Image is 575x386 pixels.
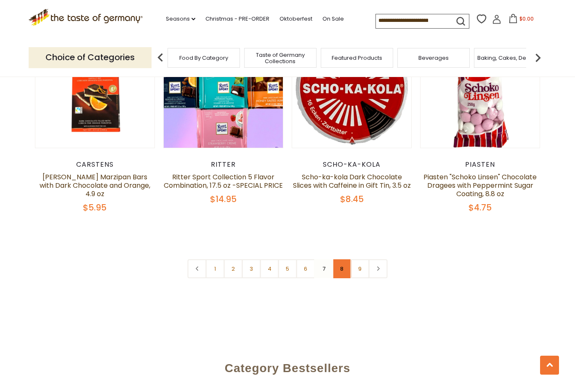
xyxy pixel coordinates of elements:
[292,160,412,169] div: Scho-ka-kola
[421,29,540,148] img: Piasten "Schoko Linsen" Chocolate Dragees with Peppermint Sugar Coating, 8.8 oz
[469,202,492,213] span: $4.75
[242,259,261,278] a: 3
[206,259,225,278] a: 1
[210,193,237,205] span: $14.95
[166,14,195,24] a: Seasons
[247,52,314,64] a: Taste of Germany Collections
[296,259,315,278] a: 6
[351,259,370,278] a: 9
[224,259,243,278] a: 2
[35,160,155,169] div: Carstens
[292,29,411,148] img: Scho-ka-kola Dark Chocolate Slices with Caffeine in Gift Tin, 3.5 oz
[35,29,154,148] img: Carstens Luebecker Marzipan Bars with Dark Chocolate and Orange, 4.9 oz
[163,160,283,169] div: Ritter
[418,55,449,61] a: Beverages
[152,49,169,66] img: previous arrow
[332,55,382,61] a: Featured Products
[333,259,351,278] a: 8
[17,349,558,383] div: Category Bestsellers
[278,259,297,278] a: 5
[40,172,150,199] a: [PERSON_NAME] Marzipan Bars with Dark Chocolate and Orange, 4.9 oz
[530,49,546,66] img: next arrow
[179,55,228,61] a: Food By Category
[205,14,269,24] a: Christmas - PRE-ORDER
[322,14,344,24] a: On Sale
[420,160,540,169] div: Piasten
[83,202,106,213] span: $5.95
[503,14,539,27] button: $0.00
[477,55,543,61] a: Baking, Cakes, Desserts
[164,172,283,190] a: Ritter Sport Collection 5 Flavor Combination, 17.5 oz -SPECIAL PRICE
[340,193,364,205] span: $8.45
[260,259,279,278] a: 4
[519,15,534,22] span: $0.00
[29,47,152,68] p: Choice of Categories
[423,172,537,199] a: Piasten "Schoko Linsen" Chocolate Dragees with Peppermint Sugar Coating, 8.8 oz
[164,29,283,148] img: Ritter Sport Collection 5 Flavor Combination, 17.5 oz -SPECIAL PRICE
[293,172,411,190] a: Scho-ka-kola Dark Chocolate Slices with Caffeine in Gift Tin, 3.5 oz
[280,14,312,24] a: Oktoberfest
